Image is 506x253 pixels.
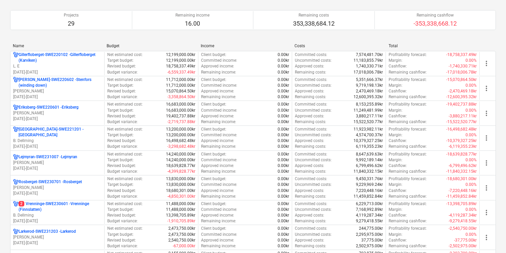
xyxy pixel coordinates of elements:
p: Remaining cashflow : [389,119,427,125]
div: Project has multi currencies enabled [13,229,19,234]
p: 0.00kr [278,102,289,107]
p: Committed costs : [295,77,327,83]
p: Approved income : [201,113,234,119]
p: Committed income : [201,182,237,188]
p: Committed costs : [295,226,327,231]
p: -16,498,682.48kr [446,126,477,132]
p: -13,398,705.89kr [446,201,477,207]
p: Approved income : [201,163,234,169]
div: Project has multi currencies enabled [13,52,19,63]
p: 19,402,737.88kr [166,113,195,119]
p: -4,119,287.34kr [449,213,477,218]
p: Remaining costs : [295,94,326,100]
p: 11,459,852.84kr [354,194,383,199]
p: 0.00kr [278,132,289,138]
p: 16,498,682.48kr [166,138,195,144]
p: Uncommitted costs : [295,182,332,188]
p: Net estimated cost : [107,126,143,132]
div: Budget [107,44,195,48]
div: Total [389,44,477,48]
p: Remaining costs : [295,218,326,224]
p: 7,220,448.16kr [356,188,383,194]
p: Committed income : [201,108,237,113]
p: Uncommitted costs : [295,83,332,88]
p: -11,459,852.84kr [446,194,477,199]
p: Revised budget : [107,113,136,119]
p: 18,680,301.00kr [166,188,195,194]
p: 13,398,705.89kr [166,213,195,218]
p: 15,070,864.50kr [166,88,195,94]
p: Budget variance : [107,194,138,199]
p: Approved income : [201,188,234,194]
p: 9,719,198.13kr [356,83,383,88]
span: more_vert [482,59,490,67]
p: -6,799,496.62kr [449,163,477,169]
p: Margin : [389,157,402,163]
p: 0.00kr [278,94,289,100]
div: [PERSON_NAME]-SWE220602 -Stenfors (winding down)[PERSON_NAME][DATE]-[DATE] [13,77,102,100]
p: 5,351,666.37kr [356,77,383,83]
p: -2,540,750.00kr [449,226,477,231]
p: [DATE] - [DATE] [13,94,102,100]
p: Cashflow : [389,188,407,194]
p: Margin : [389,108,402,113]
p: Remaining costs [293,12,335,18]
p: [PERSON_NAME] [13,110,102,116]
p: Profitability forecast : [389,77,427,83]
p: Uncommitted costs : [295,232,332,237]
p: -19,402,737.88kr [446,102,477,107]
p: 9,992,189.14kr [356,157,383,163]
p: 0.00kr [278,188,289,194]
p: -15,522,520.77kr [446,119,477,125]
p: 0.00kr [278,108,289,113]
p: 15,522,520.77kr [354,119,383,125]
p: 0.00kr [278,138,289,144]
p: Remaining income : [201,144,236,149]
p: -3,298,682.48kr [167,144,195,149]
p: 11,840,332.15kr [354,169,383,174]
p: Uncommitted costs : [295,207,332,213]
p: 0.00kr [278,163,289,169]
p: Committed income : [201,207,237,213]
p: 18,639,828.77kr [166,163,195,169]
p: 12,600,395.32kr [354,94,383,100]
p: Revised budget : [107,88,136,94]
p: Remaining cashflow : [389,94,427,100]
p: 11,712,000.00kr [166,83,195,88]
p: 18,758,337.49kr [166,63,195,69]
p: Uncommitted costs : [295,108,332,113]
p: 0.00kr [278,157,289,163]
p: Gillerfloberget-SWE220102 - Gillerfloberget (Karviken) [19,52,102,63]
div: 2Vrenninge-SWE230601 -Vrenninge (Finnslatten)B. Dellming[DATE]-[DATE] [13,201,102,224]
p: [GEOGRAPHIC_DATA]-SWE221201 - [GEOGRAPHIC_DATA] [19,126,102,138]
p: 13,200,000.00kr [166,132,195,138]
p: Cashflow : [389,213,407,218]
iframe: Chat Widget [472,221,506,253]
p: 6,119,355.23kr [356,144,383,149]
p: 3,880,217.11kr [356,113,383,119]
p: 11,183,855.79kr [354,58,383,63]
p: Remaining income : [201,218,236,224]
p: 13,830,000.00kr [166,176,195,182]
p: 11,712,000.00kr [166,77,195,83]
p: Eriksberg-SWE220601 - Eriksberg [19,105,79,110]
p: 244,775.00kr [359,226,383,231]
p: Margin : [389,132,402,138]
div: Larkerod-SWE231203 -Larkerod[PERSON_NAME][DATE]-[DATE] [13,229,102,246]
p: Uncommitted costs : [295,58,332,63]
p: [PERSON_NAME] [13,234,102,240]
p: Client budget : [201,176,226,182]
p: 0.00% [466,182,477,188]
p: 0.00kr [278,63,289,69]
span: 2 [19,201,24,206]
p: -12,600,395.32kr [446,94,477,100]
p: Revised budget : [107,213,136,218]
p: 4,119,287.34kr [356,213,383,218]
p: -353,338,668.12 [414,20,457,28]
p: 11,923,982.11kr [354,126,383,132]
p: Budget variance : [107,169,138,174]
p: 9,450,331.76kr [356,176,383,182]
p: Uncommitted costs : [295,157,332,163]
p: Client budget : [201,126,226,132]
p: 6,229,713.00kr [356,201,383,207]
